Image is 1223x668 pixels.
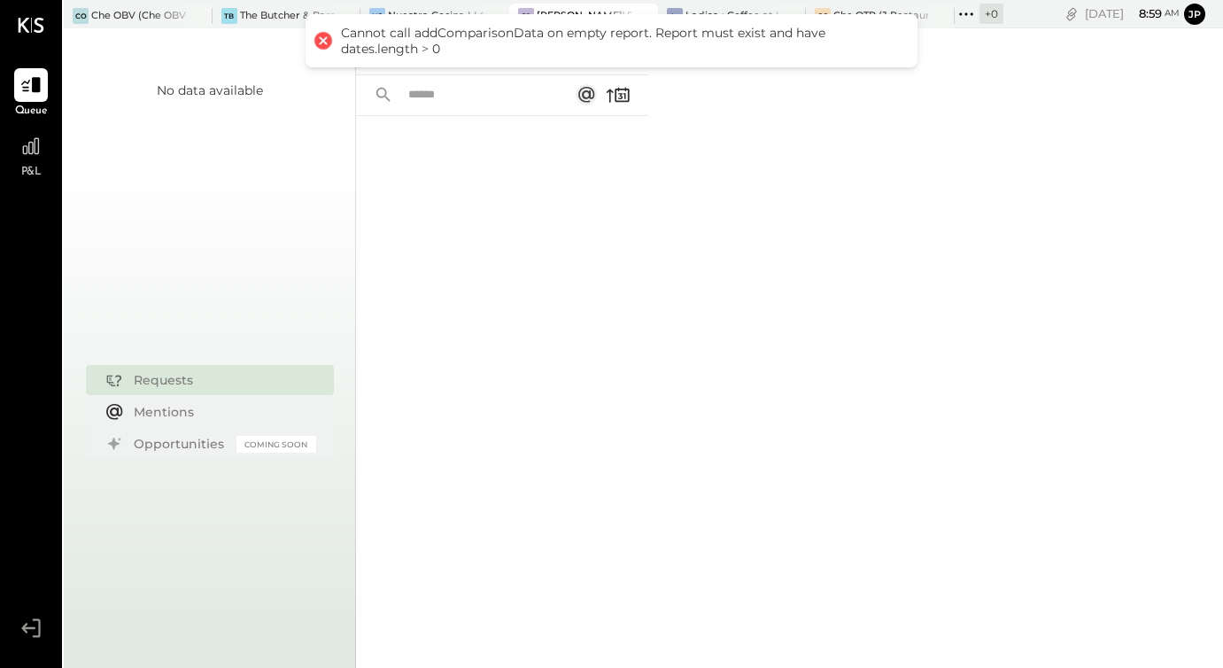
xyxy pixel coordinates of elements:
[134,371,307,389] div: Requests
[1,68,61,120] a: Queue
[369,8,385,24] div: NC
[134,403,307,421] div: Mentions
[157,82,263,99] div: No data available
[815,8,831,24] div: CO
[537,9,631,23] div: [PERSON_NAME]' Rooftop - Ignite
[1,129,61,181] a: P&L
[518,8,534,24] div: SR
[21,165,42,181] span: P&L
[1184,4,1205,25] button: jp
[341,25,900,57] div: Cannot call addComparisonData on empty report. Report must exist and have dates.length > 0
[685,9,780,23] div: Ladisa : Coffee at Lola's
[833,9,928,23] div: Che OTR (J Restaurant LLC) - Ignite
[1126,5,1162,22] span: 8 : 59
[667,8,683,24] div: L:
[1165,7,1180,19] span: am
[15,104,48,120] span: Queue
[91,9,186,23] div: Che OBV (Che OBV LLC) - Ignite
[73,8,89,24] div: CO
[979,4,1003,24] div: + 0
[388,9,483,23] div: Nuestra Cocina LLC - [GEOGRAPHIC_DATA]
[134,435,228,453] div: Opportunities
[240,9,335,23] div: The Butcher & Barrel (L Argento LLC) - [GEOGRAPHIC_DATA]
[1063,4,1080,23] div: copy link
[1085,5,1180,22] div: [DATE]
[236,436,316,453] div: Coming Soon
[221,8,237,24] div: TB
